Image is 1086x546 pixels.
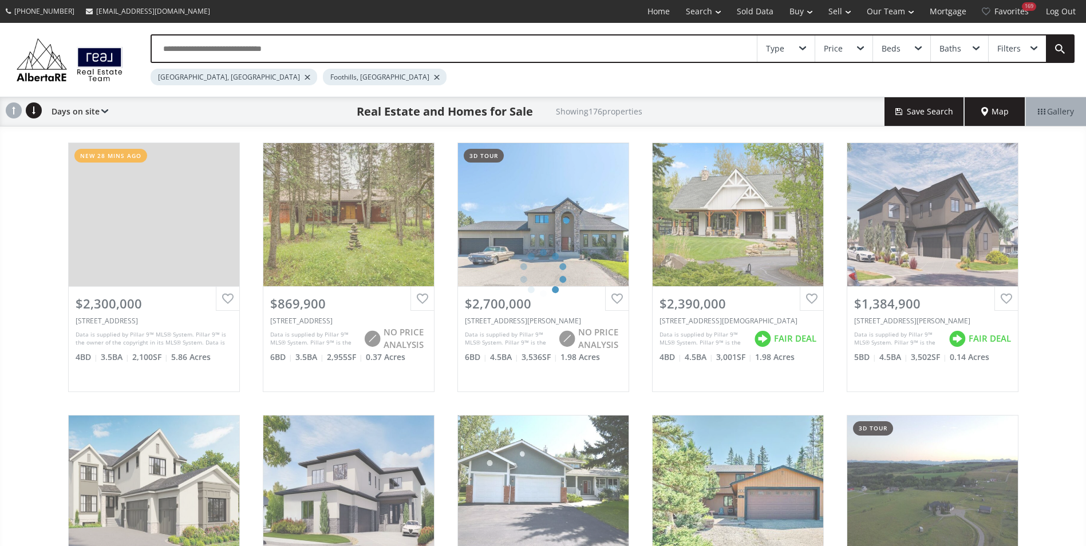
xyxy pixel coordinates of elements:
div: Map [965,97,1025,126]
img: Logo [11,35,128,84]
span: [EMAIL_ADDRESS][DOMAIN_NAME] [96,6,210,16]
div: Beds [882,45,901,53]
div: Baths [939,45,961,53]
div: Type [766,45,784,53]
a: [EMAIL_ADDRESS][DOMAIN_NAME] [80,1,216,22]
h1: Real Estate and Homes for Sale [357,104,533,120]
span: Gallery [1038,106,1074,117]
div: Days on site [46,97,108,126]
div: 169 [1022,2,1036,11]
span: Map [981,106,1009,117]
span: [PHONE_NUMBER] [14,6,74,16]
h2: Showing 176 properties [556,107,642,116]
div: Filters [997,45,1021,53]
div: Foothills, [GEOGRAPHIC_DATA] [323,69,447,85]
div: Price [824,45,843,53]
button: Save Search [884,97,965,126]
div: Gallery [1025,97,1086,126]
div: [GEOGRAPHIC_DATA], [GEOGRAPHIC_DATA] [151,69,317,85]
